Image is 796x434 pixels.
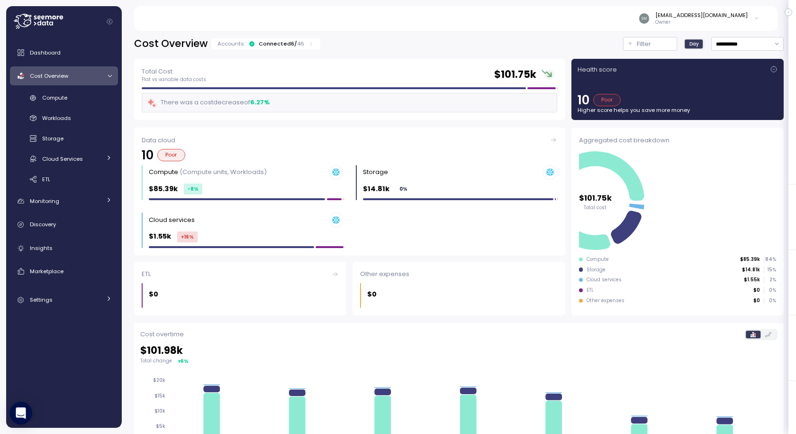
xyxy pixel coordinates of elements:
[30,72,68,80] span: Cost Overview
[578,94,589,106] p: 10
[30,197,59,205] span: Monitoring
[10,66,118,85] a: Cost Overview
[363,167,388,177] div: Storage
[10,192,118,211] a: Monitoring
[104,18,116,25] button: Collapse navigation
[10,262,118,281] a: Marketplace
[177,231,198,242] div: +16 %
[10,151,118,166] a: Cloud Services
[297,40,304,47] p: 46
[142,136,557,145] div: Data cloud
[140,330,184,339] p: Cost overtime
[587,277,622,283] div: Cloud services
[156,423,165,429] tspan: $5k
[753,297,760,304] p: $0
[142,67,206,76] p: Total Cost
[153,377,165,383] tspan: $20k
[149,184,178,194] p: $85.39k
[764,297,776,304] p: 0 %
[181,358,189,365] div: 6 %
[764,267,776,273] p: 15 %
[180,167,267,176] p: (Compute units, Workloads)
[655,11,748,19] div: [EMAIL_ADDRESS][DOMAIN_NAME]
[10,171,118,187] a: ETL
[42,135,63,142] span: Storage
[584,204,606,210] tspan: Total cost
[154,393,165,399] tspan: $15k
[30,296,53,304] span: Settings
[494,68,536,82] h2: $ 101.75k
[360,269,557,279] div: Other expenses
[10,111,118,126] a: Workloads
[764,287,776,294] p: 0 %
[142,149,154,161] p: 10
[250,98,270,107] div: 6.27 %
[9,402,32,425] div: Open Intercom Messenger
[689,40,699,47] span: Day
[10,43,118,62] a: Dashboard
[42,114,71,122] span: Workloads
[587,267,606,273] div: Storage
[178,358,189,365] div: ▾
[42,175,50,183] span: ETL
[30,244,53,252] span: Insights
[259,40,304,47] div: Connected 6 /
[142,269,339,279] div: ETL
[157,149,185,161] div: Poor
[10,291,118,310] a: Settings
[764,256,776,263] p: 84 %
[764,277,776,283] p: 2 %
[149,167,267,177] div: Compute
[211,38,320,49] div: Accounts:Connected6/46
[140,358,172,364] p: Total change
[149,231,171,242] p: $1.55k
[593,94,621,106] div: Poor
[587,256,609,263] div: Compute
[10,215,118,234] a: Discovery
[579,192,612,203] tspan: $101.75k
[30,268,63,275] span: Marketplace
[742,267,760,273] p: $14.81k
[363,184,389,194] p: $14.81k
[134,128,565,256] a: Data cloud10PoorCompute (Compute units, Workloads)$85.39k-8%Storage $14.81k0%Cloud services $1.55...
[587,297,624,304] div: Other expenses
[149,215,195,225] div: Cloud services
[184,184,202,194] div: -8 %
[744,277,760,283] p: $1.55k
[30,221,56,228] span: Discovery
[578,65,617,74] p: Health score
[42,155,83,163] span: Cloud Services
[10,239,118,258] a: Insights
[578,106,778,114] p: Higher score helps you save more money
[30,49,61,56] span: Dashboard
[134,262,346,315] a: ETL$0
[579,136,776,145] div: Aggregated cost breakdown
[587,287,594,294] div: ETL
[637,39,651,49] p: Filter
[134,37,208,51] h2: Cost Overview
[42,94,67,102] span: Compute
[639,13,649,23] img: 8b38840e6dc05d7795a5b5428363ffcd
[140,344,778,358] h2: $ 101.98k
[147,97,270,108] div: There was a cost decrease of
[10,131,118,147] a: Storage
[10,90,118,106] a: Compute
[142,76,206,83] p: Flat vs variable data costs
[396,184,411,194] div: 0 %
[753,287,760,294] p: $0
[740,256,760,263] p: $85.39k
[154,408,165,414] tspan: $10k
[149,289,158,300] p: $0
[217,40,245,47] p: Accounts:
[655,19,748,26] p: Owner
[623,37,677,51] button: Filter
[367,289,377,300] p: $0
